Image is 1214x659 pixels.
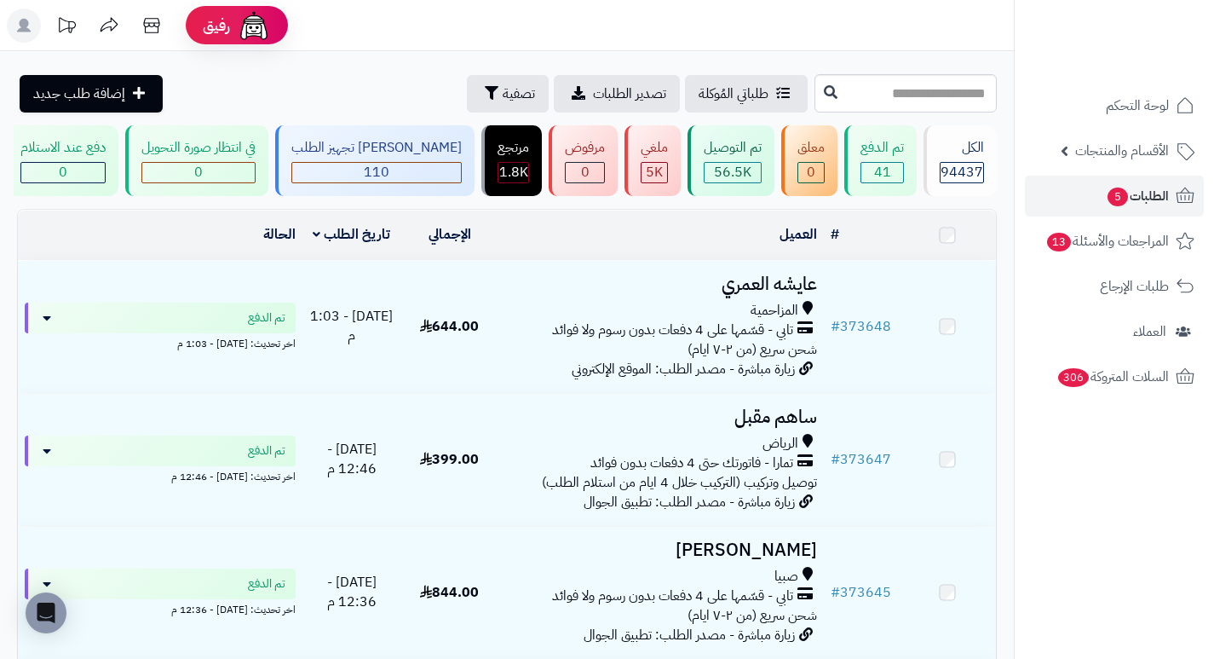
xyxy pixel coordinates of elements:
[841,125,920,196] a: تم الدفع 41
[1100,275,1169,298] span: طلبات الإرجاع
[797,138,825,158] div: معلق
[327,439,377,479] span: [DATE] - 12:46 م
[762,434,798,454] span: الرياض
[21,163,105,182] div: 0
[646,162,663,182] span: 5K
[505,408,817,427] h3: ساهم مقبل
[310,306,393,346] span: [DATE] - 1:03 م
[831,582,840,603] span: #
[420,449,479,470] span: 399.00
[503,84,535,104] span: تصفية
[704,138,762,158] div: تم التوصيل
[272,125,478,196] a: [PERSON_NAME] تجهيز الطلب 110
[313,224,390,245] a: تاريخ الطلب
[26,593,66,633] div: Open Intercom Messenger
[572,359,795,379] span: زيارة مباشرة - مصدر الطلب: الموقع الإلكتروني
[642,163,667,182] div: 4954
[1056,365,1169,389] span: السلات المتروكة
[292,163,461,182] div: 110
[1025,221,1204,262] a: المراجعات والأسئلة13
[593,84,666,104] span: تصدير الطلبات
[263,224,296,245] a: الحالة
[248,575,285,593] span: تم الدفع
[621,125,684,196] a: ملغي 5K
[505,540,817,560] h3: [PERSON_NAME]
[714,162,751,182] span: 56.5K
[581,162,590,182] span: 0
[1025,356,1204,397] a: السلات المتروكة306
[940,138,984,158] div: الكل
[705,163,761,182] div: 56503
[1045,229,1169,253] span: المراجعات والأسئلة
[584,492,795,512] span: زيارة مباشرة - مصدر الطلب: تطبيق الجوال
[565,138,605,158] div: مرفوض
[774,567,798,587] span: صبيا
[831,224,839,245] a: #
[141,138,256,158] div: في انتظار صورة التحويل
[798,163,824,182] div: 0
[248,309,285,327] span: تم الدفع
[861,163,903,182] div: 41
[142,163,255,182] div: 0
[1046,232,1071,251] span: 13
[25,599,296,617] div: اخر تحديث: [DATE] - 12:36 م
[25,466,296,484] div: اخر تحديث: [DATE] - 12:46 م
[920,125,1000,196] a: الكل94437
[1075,139,1169,163] span: الأقسام والمنتجات
[831,449,840,470] span: #
[552,587,793,606] span: تابي - قسّمها على 4 دفعات بدون رسوم ولا فوائد
[248,442,285,460] span: تم الدفع
[429,224,471,245] a: الإجمالي
[59,162,67,182] span: 0
[20,138,106,158] div: دفع عند الاستلام
[941,162,983,182] span: 94437
[566,163,604,182] div: 0
[25,333,296,351] div: اخر تحديث: [DATE] - 1:03 م
[1106,94,1169,118] span: لوحة التحكم
[831,449,891,470] a: #373647
[420,582,479,603] span: 844.00
[122,125,272,196] a: في انتظار صورة التحويل 0
[751,301,798,321] span: المزاحمية
[203,15,230,36] span: رفيق
[498,138,529,158] div: مرتجع
[1098,34,1198,70] img: logo-2.png
[505,275,817,294] h3: عايشه العمري
[542,472,817,493] span: توصيل وتركيب (التركيب خلال 4 ايام من استلام الطلب)
[498,163,528,182] div: 1806
[1025,85,1204,126] a: لوحة التحكم
[45,9,88,47] a: تحديثات المنصة
[33,84,125,104] span: إضافة طلب جديد
[499,162,528,182] span: 1.8K
[780,224,817,245] a: العميل
[641,138,668,158] div: ملغي
[831,582,891,603] a: #373645
[685,75,808,113] a: طلباتي المُوكلة
[684,125,778,196] a: تم التوصيل 56.5K
[688,339,817,360] span: شحن سريع (من ٢-٧ ايام)
[237,9,271,43] img: ai-face.png
[1025,311,1204,352] a: العملاء
[478,125,545,196] a: مرتجع 1.8K
[420,316,479,337] span: 644.00
[545,125,621,196] a: مرفوض 0
[20,75,163,113] a: إضافة طلب جديد
[1,125,122,196] a: دفع عند الاستلام 0
[807,162,815,182] span: 0
[584,625,795,645] span: زيارة مباشرة - مصدر الطلب: تطبيق الجوال
[1106,184,1169,208] span: الطلبات
[1107,187,1128,206] span: 5
[554,75,680,113] a: تصدير الطلبات
[1133,320,1166,344] span: العملاء
[194,162,203,182] span: 0
[590,454,793,473] span: تمارا - فاتورتك حتى 4 دفعات بدون فوائد
[831,316,891,337] a: #373648
[831,316,840,337] span: #
[364,162,389,182] span: 110
[860,138,904,158] div: تم الدفع
[688,605,817,626] span: شحن سريع (من ٢-٧ ايام)
[1025,266,1204,307] a: طلبات الإرجاع
[874,162,891,182] span: 41
[552,321,793,340] span: تابي - قسّمها على 4 دفعات بدون رسوم ولا فوائد
[327,572,377,612] span: [DATE] - 12:36 م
